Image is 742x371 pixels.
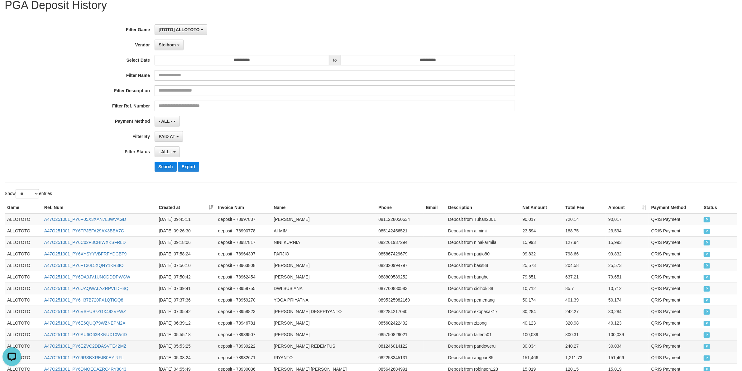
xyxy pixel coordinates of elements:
[520,317,563,329] td: 40,123
[216,352,271,363] td: deposit - 78932671
[5,317,42,329] td: ALLOTOTO
[155,146,180,157] button: - ALL -
[649,306,701,317] td: QRIS Payment
[606,294,649,306] td: 50,174
[156,340,215,352] td: [DATE] 05:53:25
[563,271,606,283] td: 637.21
[271,329,376,340] td: [PERSON_NAME]
[704,217,710,222] span: PAID
[376,271,424,283] td: 088809589252
[704,355,710,361] span: PAID
[44,274,130,279] a: A47O251001_PY6DA0JV1UNODDDPWGW
[649,294,701,306] td: QRIS Payment
[156,329,215,340] td: [DATE] 05:55:18
[42,202,156,213] th: Ref. Num
[704,252,710,257] span: PAID
[156,352,215,363] td: [DATE] 05:08:24
[446,236,520,248] td: Deposit from ninakarmila
[520,340,563,352] td: 30,034
[271,236,376,248] td: NINI KURNIA
[44,309,126,314] a: A47O251001_PY6VSEU97ZGX492VFWZ
[44,344,127,349] a: A47O251001_PY6EZVC2DDASVTE42MZ
[156,213,215,225] td: [DATE] 09:45:11
[446,329,520,340] td: Deposit from fallen501
[156,283,215,294] td: [DATE] 07:39:41
[156,317,215,329] td: [DATE] 06:39:12
[16,189,39,198] select: Showentries
[649,329,701,340] td: QRIS Payment
[44,228,124,233] a: A47O251001_PY6TPJEFA29AX3BEA7C
[5,329,42,340] td: ALLOTOTO
[520,306,563,317] td: 30,284
[216,294,271,306] td: deposit - 78959270
[44,240,126,245] a: A47O251001_PY6C02P8CHIWXKSFRLD
[563,306,606,317] td: 242.27
[704,344,710,349] span: PAID
[159,149,172,154] span: - ALL -
[446,340,520,352] td: Deposit from pandeweru
[159,42,176,47] span: Steihom
[178,162,199,172] button: Export
[446,306,520,317] td: Deposit from ekopasak17
[159,27,199,32] span: [ITOTO] ALLOTOTO
[376,202,424,213] th: Phone
[155,24,207,35] button: [ITOTO] ALLOTOTO
[649,213,701,225] td: QRIS Payment
[649,352,701,363] td: QRIS Payment
[156,259,215,271] td: [DATE] 07:56:10
[606,248,649,259] td: 99,832
[155,116,180,126] button: - ALL -
[563,248,606,259] td: 798.66
[44,332,127,337] a: A47O251001_PY6AU6O63BXNUX10W6D
[520,259,563,271] td: 25,573
[376,294,424,306] td: 0895325982160
[271,283,376,294] td: DWI SUSIANA
[156,202,215,213] th: Created at: activate to sort column ascending
[376,225,424,236] td: 085142456521
[5,306,42,317] td: ALLOTOTO
[446,248,520,259] td: Deposit from parjio80
[155,131,183,142] button: PAID AT
[520,236,563,248] td: 15,993
[649,271,701,283] td: QRIS Payment
[446,202,520,213] th: Description
[376,352,424,363] td: 082253345131
[520,271,563,283] td: 79,651
[563,329,606,340] td: 800.31
[649,317,701,329] td: QRIS Payment
[446,225,520,236] td: Deposit from aimimi
[520,248,563,259] td: 99,832
[704,332,710,338] span: PAID
[649,225,701,236] td: QRIS Payment
[216,306,271,317] td: deposit - 78958823
[520,283,563,294] td: 10,712
[606,340,649,352] td: 30,034
[704,298,710,303] span: PAID
[271,317,376,329] td: [PERSON_NAME]
[563,352,606,363] td: 1,211.73
[5,236,42,248] td: ALLOTOTO
[520,329,563,340] td: 100,039
[520,225,563,236] td: 23,594
[704,263,710,269] span: PAID
[44,251,127,256] a: A47O251001_PY6XYSYYVBFRFYDCBT9
[216,248,271,259] td: deposit - 78964397
[606,213,649,225] td: 90,017
[649,236,701,248] td: QRIS Payment
[446,294,520,306] td: Deposit from pemenang
[5,340,42,352] td: ALLOTOTO
[563,294,606,306] td: 401.39
[446,283,520,294] td: Deposit from cicihoki88
[704,275,710,280] span: PAID
[606,225,649,236] td: 23,594
[271,294,376,306] td: YOGA PRIYATNA
[704,321,710,326] span: PAID
[44,286,128,291] a: A47O251001_PY6UAQWALAZRPVLDH4Q
[216,271,271,283] td: deposit - 78962454
[5,213,42,225] td: ALLOTOTO
[5,189,52,198] label: Show entries
[606,236,649,248] td: 15,993
[271,306,376,317] td: [PERSON_NAME] DESPRIYANTO
[606,329,649,340] td: 100,039
[216,317,271,329] td: deposit - 78946781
